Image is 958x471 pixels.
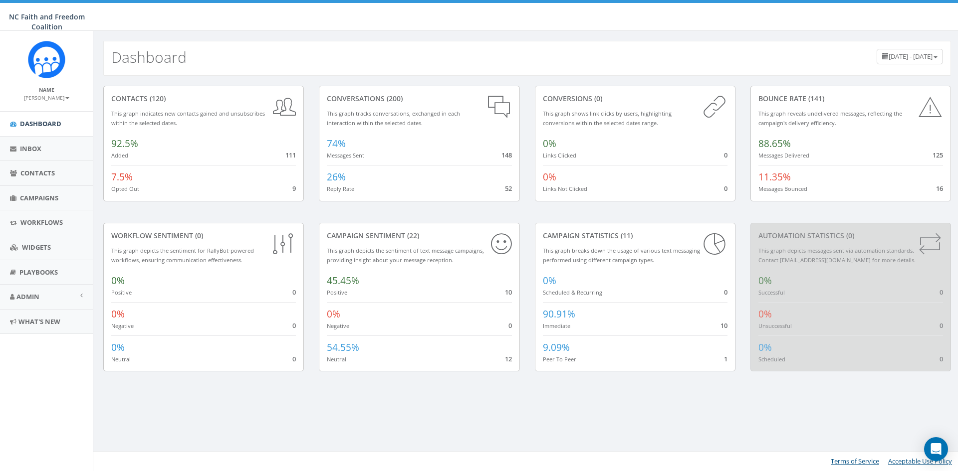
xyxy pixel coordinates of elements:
span: (22) [405,231,419,240]
small: This graph depicts the sentiment of text message campaigns, providing insight about your message ... [327,247,484,264]
span: 0% [758,274,772,287]
span: 90.91% [543,308,575,320]
span: 0 [724,184,727,193]
span: 0% [327,308,340,320]
h2: Dashboard [111,49,187,65]
small: Messages Bounced [758,185,807,192]
small: Successful [758,289,785,296]
span: 0 [292,321,296,330]
a: Terms of Service [831,457,879,466]
small: Positive [111,289,132,296]
span: 0% [111,341,125,354]
small: This graph depicts messages sent via automation standards. Contact [EMAIL_ADDRESS][DOMAIN_NAME] f... [758,247,916,264]
span: 9.09% [543,341,570,354]
small: Immediate [543,322,570,329]
span: Workflows [20,218,63,227]
small: Name [39,86,54,93]
small: Reply Rate [327,185,354,192]
span: 11.35% [758,170,791,183]
span: 1 [724,354,727,363]
span: What's New [18,317,60,326]
span: (0) [844,231,854,240]
span: [DATE] - [DATE] [889,52,933,61]
span: 111 [285,151,296,159]
span: 0 [940,321,943,330]
small: This graph depicts the sentiment for RallyBot-powered workflows, ensuring communication effective... [111,247,254,264]
small: Peer To Peer [543,355,576,363]
a: Acceptable Use Policy [888,457,952,466]
div: Workflow Sentiment [111,231,296,241]
span: Campaigns [20,193,58,202]
span: 0 [940,354,943,363]
div: Automation Statistics [758,231,943,241]
span: 26% [327,170,346,183]
span: 0 [292,288,296,297]
small: This graph indicates new contacts gained and unsubscribes within the selected dates. [111,110,265,127]
span: 7.5% [111,170,133,183]
div: Bounce Rate [758,94,943,104]
span: 10 [505,288,512,297]
small: Messages Delivered [758,152,809,159]
div: contacts [111,94,296,104]
small: Links Not Clicked [543,185,587,192]
span: 0% [543,170,556,183]
span: 0% [758,341,772,354]
small: [PERSON_NAME] [24,94,69,101]
span: 45.45% [327,274,359,287]
span: 0% [543,274,556,287]
div: conversions [543,94,727,104]
span: (120) [148,94,166,103]
small: This graph tracks conversations, exchanged in each interaction within the selected dates. [327,110,460,127]
div: Campaign Statistics [543,231,727,241]
span: 74% [327,137,346,150]
div: conversations [327,94,511,104]
span: (141) [806,94,824,103]
span: 12 [505,354,512,363]
span: 52 [505,184,512,193]
small: Negative [327,322,349,329]
img: Rally_Corp_Icon.png [28,41,65,78]
div: Open Intercom Messenger [924,437,948,461]
small: This graph breaks down the usage of various text messaging performed using different campaign types. [543,247,700,264]
small: Unsuccessful [758,322,792,329]
small: Added [111,152,128,159]
span: NC Faith and Freedom Coalition [9,12,85,31]
span: 148 [501,151,512,159]
a: [PERSON_NAME] [24,93,69,102]
span: 88.65% [758,137,791,150]
span: 0% [543,137,556,150]
span: (200) [385,94,403,103]
span: 0% [111,308,125,320]
small: Neutral [111,355,131,363]
span: 0 [292,354,296,363]
span: (0) [193,231,203,240]
span: 9 [292,184,296,193]
small: This graph reveals undelivered messages, reflecting the campaign's delivery efficiency. [758,110,902,127]
span: 16 [936,184,943,193]
span: Widgets [22,243,51,252]
small: Negative [111,322,134,329]
small: Positive [327,289,347,296]
span: Inbox [20,144,41,153]
span: Admin [16,292,39,301]
small: Scheduled & Recurring [543,289,602,296]
span: (0) [592,94,602,103]
span: Contacts [20,168,55,177]
span: 0 [724,288,727,297]
small: Scheduled [758,355,785,363]
span: 0 [940,288,943,297]
div: Campaign Sentiment [327,231,511,241]
span: Dashboard [20,119,61,128]
span: 0% [758,308,772,320]
span: 92.5% [111,137,138,150]
small: Links Clicked [543,152,576,159]
span: 10 [720,321,727,330]
span: (11) [619,231,633,240]
span: Playbooks [19,268,58,277]
span: 125 [933,151,943,159]
span: 54.55% [327,341,359,354]
small: Messages Sent [327,152,364,159]
span: 0 [724,151,727,159]
small: This graph shows link clicks by users, highlighting conversions within the selected dates range. [543,110,672,127]
small: Neutral [327,355,346,363]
